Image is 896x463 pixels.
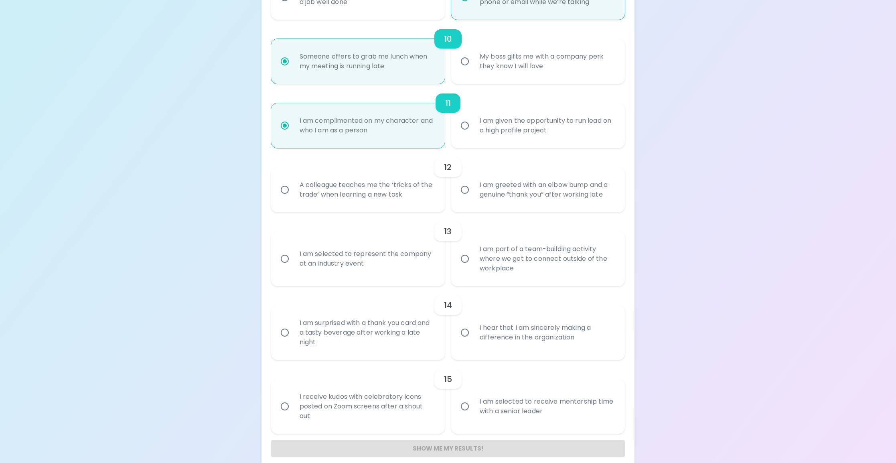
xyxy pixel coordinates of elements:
[293,240,440,278] div: I am selected to represent the company at an industry event
[293,171,440,209] div: A colleague teaches me the ‘tricks of the trade’ when learning a new task
[271,286,625,360] div: choice-group-check
[473,42,620,81] div: My boss gifts me with a company perk they know I will love
[445,97,451,110] h6: 11
[473,171,620,209] div: I am greeted with an elbow bump and a genuine “thank you” after working late
[473,106,620,145] div: I am given the opportunity to run lead on a high profile project
[473,235,620,283] div: I am part of a team-building activity where we get to connect outside of the workplace
[444,161,452,174] h6: 12
[473,313,620,352] div: I hear that I am sincerely making a difference in the organization
[293,42,440,81] div: Someone offers to grab me lunch when my meeting is running late
[473,387,620,426] div: I am selected to receive mentorship time with a senior leader
[271,212,625,286] div: choice-group-check
[271,360,625,434] div: choice-group-check
[444,373,452,386] h6: 15
[271,148,625,212] div: choice-group-check
[293,106,440,145] div: I am complimented on my character and who I am as a person
[444,299,452,312] h6: 14
[293,382,440,431] div: I receive kudos with celebratory icons posted on Zoom screens after a shout out
[271,20,625,84] div: choice-group-check
[444,225,452,238] h6: 13
[293,309,440,357] div: I am surprised with a thank you card and a tasty beverage after working a late night
[271,84,625,148] div: choice-group-check
[444,32,452,45] h6: 10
